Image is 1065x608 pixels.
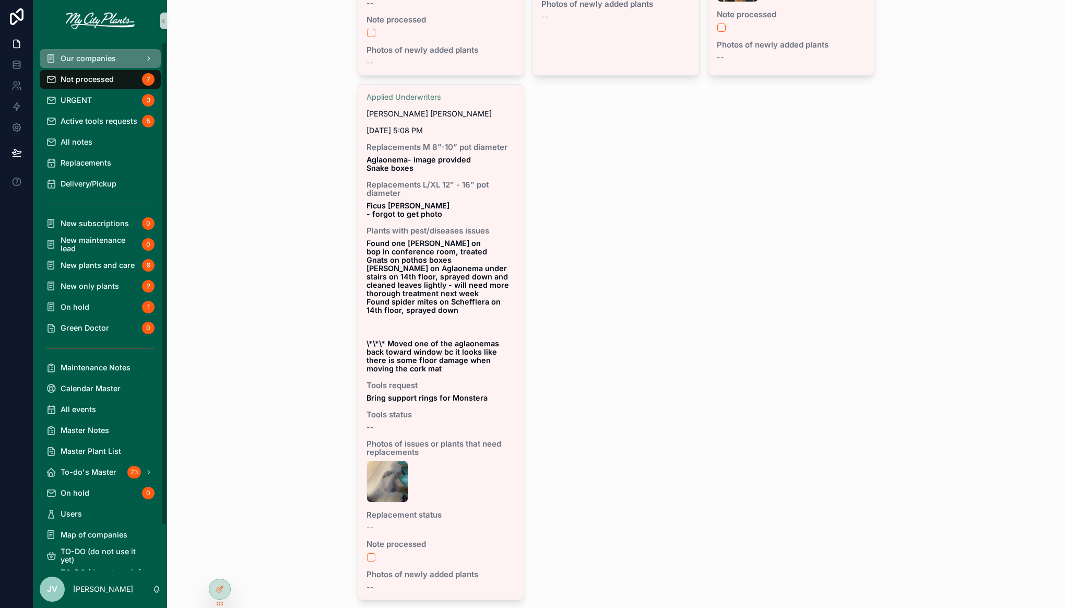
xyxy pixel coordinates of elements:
[40,463,161,482] a: To-do's Master73
[61,510,82,518] span: Users
[366,393,488,402] strong: Bring support rings for Monstera
[61,531,127,539] span: Map of companies
[61,447,121,455] span: Master Plant List
[40,133,161,151] a: All notes
[366,423,374,431] span: --
[61,547,150,564] span: TO-DO (do not use it yet)
[40,91,161,110] a: URGENT3
[40,442,161,461] a: Master Plant List
[61,219,129,228] span: New subscriptions
[40,214,161,233] a: New subscriptions0
[366,46,516,54] span: Photos of newly added plants
[40,70,161,89] a: Not processed7
[40,567,161,586] a: TO-DO (do not use it for now)
[40,235,161,254] a: New maintenance lead0
[40,358,161,377] a: Maintenance Notes
[717,53,724,62] span: --
[61,117,137,125] span: Active tools requests
[61,384,121,393] span: Calendar Master
[717,41,866,49] span: Photos of newly added plants
[366,239,511,373] strong: Found one [PERSON_NAME] on bop in conference room, treated Gnats on pothos boxes [PERSON_NAME] on...
[366,93,441,101] a: Applied Underwriters
[142,94,155,107] div: 3
[40,277,161,296] a: New only plants2
[366,201,452,218] strong: Ficus [PERSON_NAME] - forgot to get photo
[142,73,155,86] div: 7
[366,523,374,532] span: --
[40,379,161,398] a: Calendar Master
[717,10,866,19] span: Note processed
[61,426,109,435] span: Master Notes
[366,583,374,591] span: --
[142,259,155,272] div: 9
[47,583,57,595] span: JV
[61,468,116,476] span: To-do's Master
[66,13,135,29] img: App logo
[366,126,516,135] span: [DATE] 5:08 PM
[142,280,155,293] div: 2
[61,364,131,372] span: Maintenance Notes
[142,217,155,230] div: 0
[142,322,155,334] div: 0
[142,301,155,313] div: 1
[127,466,141,478] div: 73
[40,49,161,68] a: Our companies
[61,303,89,311] span: On hold
[40,256,161,275] a: New plants and care9
[61,261,135,270] span: New plants and care
[366,143,516,151] span: Replacements M 8”-10” pot diameter
[61,54,116,63] span: Our companies
[541,13,549,21] span: --
[61,180,116,188] span: Delivery/Pickup
[40,174,161,193] a: Delivery/Pickup
[142,115,155,127] div: 5
[40,505,161,523] a: Users
[40,298,161,317] a: On hold1
[366,155,471,172] strong: Aglaonema- image provided Snake boxes
[366,440,516,457] span: Photos of issues or plants that need replacements
[40,154,161,172] a: Replacements
[40,421,161,440] a: Master Notes
[366,511,516,519] span: Replacement status
[40,400,161,419] a: All events
[366,16,516,24] span: Note processed
[366,411,516,419] span: Tools status
[142,487,155,499] div: 0
[366,227,516,235] span: Plants with pest/diseases issues
[142,238,155,251] div: 0
[366,381,516,390] span: Tools request
[33,42,167,570] div: scrollable content
[358,84,525,600] a: Applied Underwriters[PERSON_NAME] [PERSON_NAME][DATE] 5:08 PMReplacements M 8”-10” pot diameterAg...
[61,236,138,253] span: New maintenance lead
[40,484,161,502] a: On hold0
[61,489,89,497] span: On hold
[40,112,161,131] a: Active tools requests5
[61,75,114,84] span: Not processed
[40,546,161,565] a: TO-DO (do not use it yet)
[40,525,161,544] a: Map of companies
[366,110,492,118] span: [PERSON_NAME] [PERSON_NAME]
[366,59,374,67] span: --
[61,96,92,104] span: URGENT
[61,324,109,332] span: Green Doctor
[61,282,119,290] span: New only plants
[40,319,161,337] a: Green Doctor0
[366,181,516,197] span: Replacements L/XL 12” - 16” pot diameter
[73,584,133,594] p: [PERSON_NAME]
[61,159,111,167] span: Replacements
[61,405,96,414] span: All events
[61,568,150,585] span: TO-DO (do not use it for now)
[61,138,92,146] span: All notes
[366,570,516,579] span: Photos of newly added plants
[366,540,516,548] span: Note processed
